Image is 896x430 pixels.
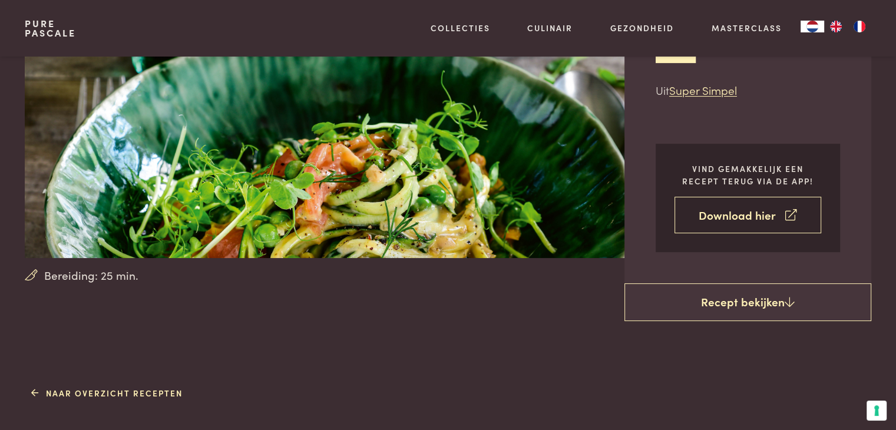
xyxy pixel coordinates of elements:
[31,387,183,399] a: Naar overzicht recepten
[801,21,824,32] a: NL
[44,267,138,284] span: Bereiding: 25 min.
[675,197,821,234] a: Download hier
[848,21,871,32] a: FR
[25,19,76,38] a: PurePascale
[712,22,782,34] a: Masterclass
[867,401,887,421] button: Uw voorkeuren voor toestemming voor trackingtechnologieën
[801,21,824,32] div: Language
[527,22,573,34] a: Culinair
[675,163,821,187] p: Vind gemakkelijk een recept terug via de app!
[656,82,840,99] p: Uit
[824,21,848,32] a: EN
[669,82,737,98] a: Super Simpel
[610,22,674,34] a: Gezondheid
[824,21,871,32] ul: Language list
[431,22,490,34] a: Collecties
[624,283,871,321] a: Recept bekijken
[801,21,871,32] aside: Language selected: Nederlands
